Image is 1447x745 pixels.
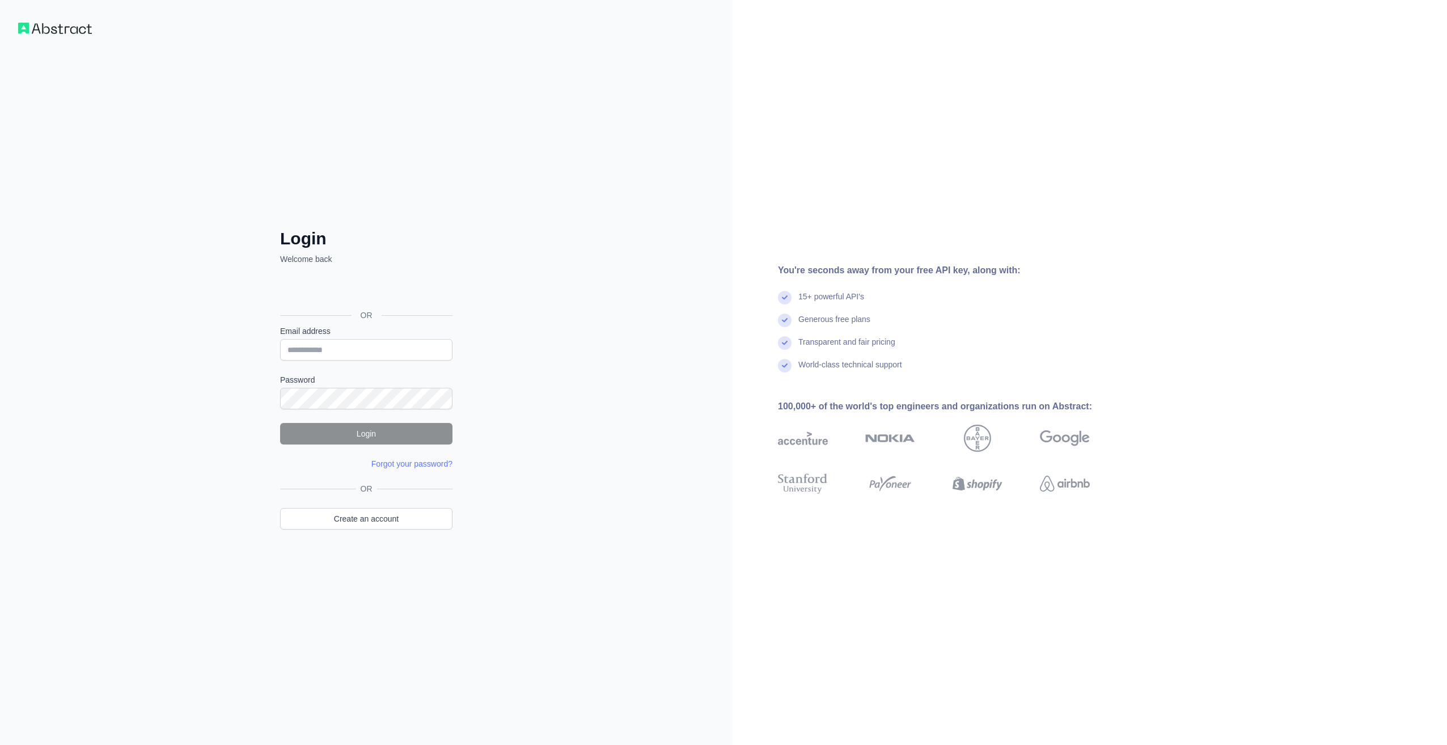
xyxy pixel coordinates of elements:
label: Password [280,374,452,386]
div: Transparent and fair pricing [798,336,895,359]
img: stanford university [778,471,828,496]
img: airbnb [1040,471,1090,496]
label: Email address [280,325,452,337]
img: check mark [778,359,792,372]
h2: Login [280,228,452,249]
img: accenture [778,425,828,452]
img: google [1040,425,1090,452]
button: Login [280,423,452,445]
div: World-class technical support [798,359,902,382]
p: Welcome back [280,253,452,265]
div: 100,000+ of the world's top engineers and organizations run on Abstract: [778,400,1126,413]
img: Workflow [18,23,92,34]
img: check mark [778,336,792,350]
span: OR [356,483,377,494]
img: shopify [953,471,1002,496]
div: 15+ powerful API's [798,291,864,314]
a: Forgot your password? [371,459,452,468]
span: OR [352,310,382,321]
iframe: Sign in with Google Button [274,277,456,302]
img: check mark [778,314,792,327]
img: bayer [964,425,991,452]
a: Create an account [280,508,452,530]
div: Generous free plans [798,314,870,336]
img: nokia [865,425,915,452]
div: You're seconds away from your free API key, along with: [778,264,1126,277]
img: check mark [778,291,792,304]
img: payoneer [865,471,915,496]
